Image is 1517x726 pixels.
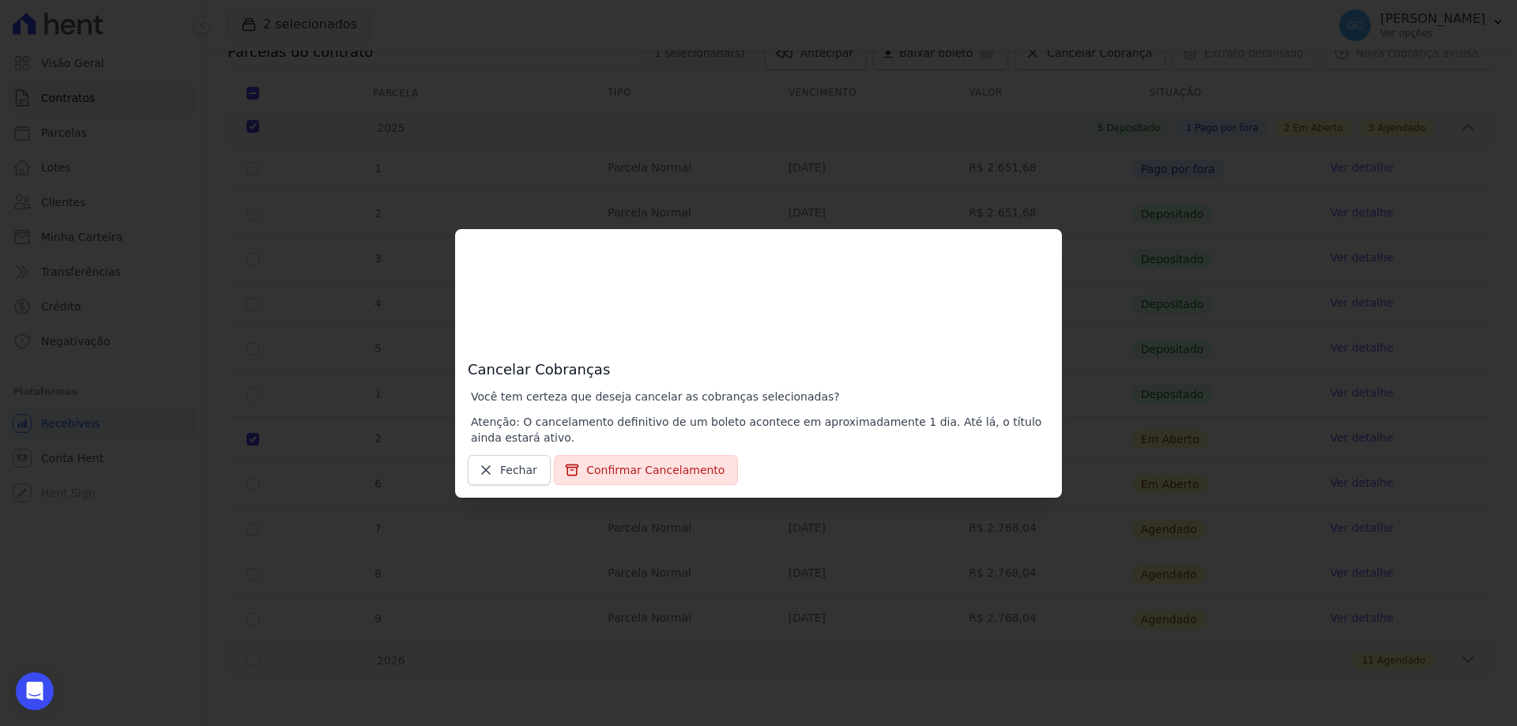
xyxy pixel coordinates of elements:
[471,414,1049,446] p: Atenção: O cancelamento definitivo de um boleto acontece em aproximadamente 1 dia. Até lá, o títu...
[554,455,738,485] button: Confirmar Cancelamento
[500,462,537,478] span: Fechar
[16,672,54,710] div: Open Intercom Messenger
[471,389,1049,404] p: Você tem certeza que deseja cancelar as cobranças selecionadas?
[468,242,1049,379] h3: Cancelar Cobranças
[468,455,551,485] a: Fechar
